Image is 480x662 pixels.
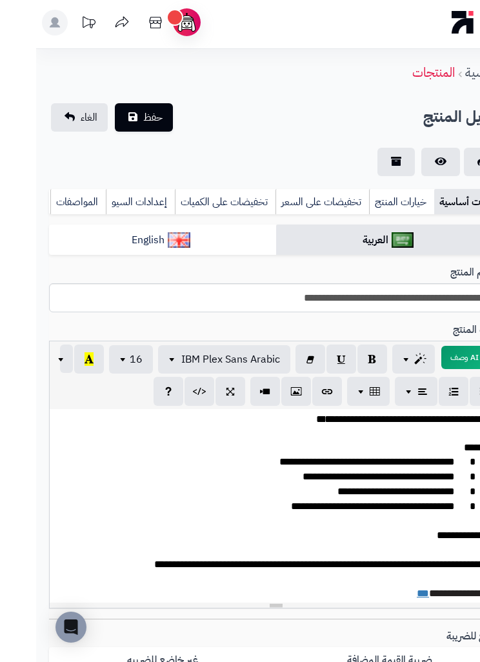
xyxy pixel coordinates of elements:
a: المنتجات [376,63,419,82]
span: حفظ [107,110,126,125]
a: المواصفات [14,189,70,215]
a: الرئيسية [429,63,467,82]
a: English [13,225,240,256]
a: الغاء [15,103,72,132]
img: logo-mobile.png [415,8,438,37]
a: العربية [240,225,467,256]
a: خيارات المنتج [333,189,398,215]
button: 16 [73,345,117,374]
button: حفظ [79,103,137,132]
div: Open Intercom Messenger [19,612,50,643]
a: بيانات أساسية [398,189,467,215]
label: وصف المنتج [412,323,472,337]
a: تحديثات المنصة [36,10,68,39]
h2: تعديل المنتج [387,104,467,130]
label: اسم المنتج [409,265,472,280]
span: الغاء [45,110,61,125]
img: العربية [355,232,378,248]
label: خاضع للضريبة [405,629,472,644]
span: IBM Plex Sans Arabic [145,352,244,367]
a: تخفيضات على السعر [239,189,333,215]
a: تخفيضات على الكميات [139,189,239,215]
button: IBM Plex Sans Arabic [122,345,254,374]
img: ai-face.png [139,11,162,34]
button: 📝 AI وصف [405,346,463,369]
a: إعدادات السيو [70,189,139,215]
span: 16 [94,352,106,367]
img: English [132,232,154,248]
